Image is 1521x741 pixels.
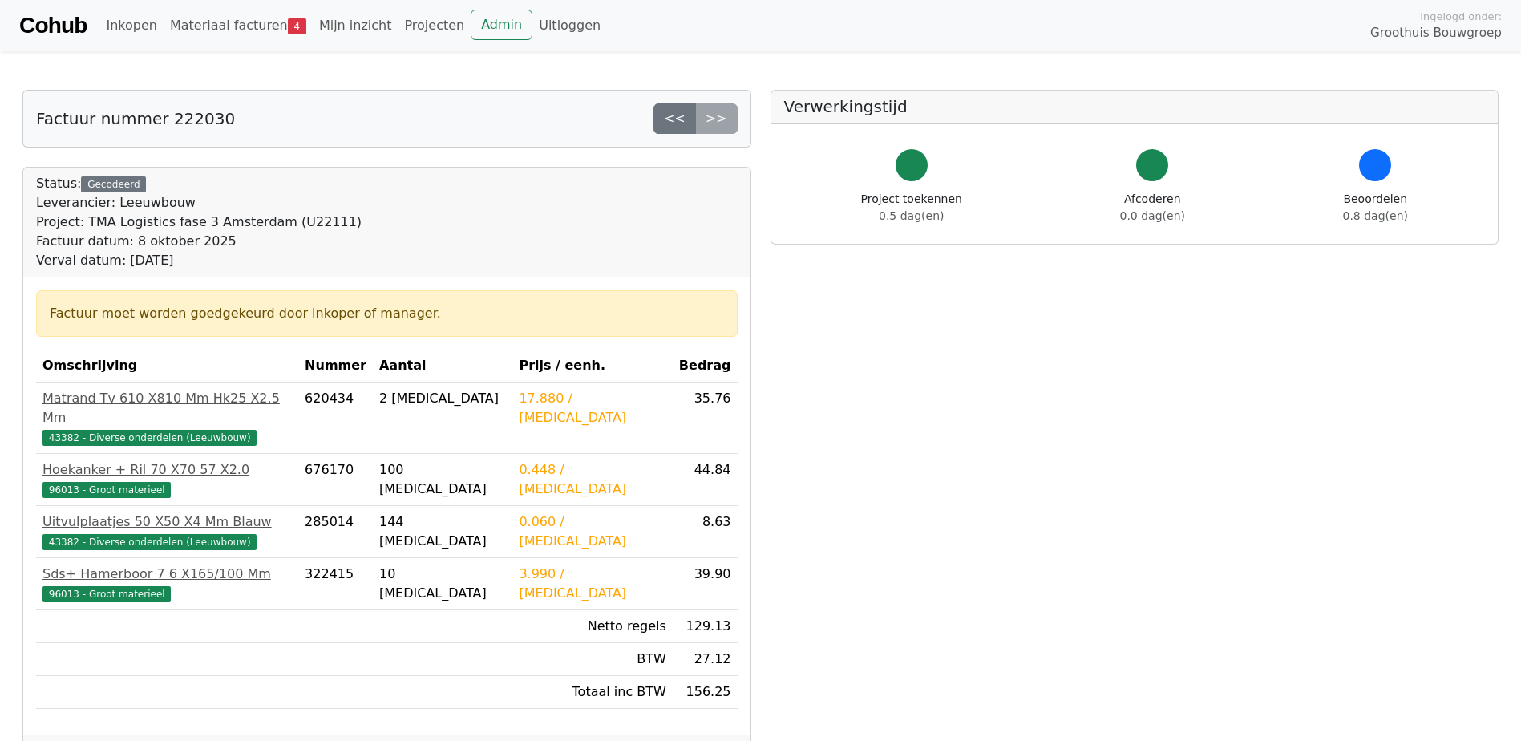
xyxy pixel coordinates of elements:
span: Groothuis Bouwgroep [1370,24,1502,43]
td: 44.84 [673,454,738,506]
span: 43382 - Diverse onderdelen (Leeuwbouw) [42,534,257,550]
span: Ingelogd onder: [1420,9,1502,24]
td: 156.25 [673,676,738,709]
div: Verval datum: [DATE] [36,251,362,270]
div: Matrand Tv 610 X810 Mm Hk25 X2.5 Mm [42,389,292,427]
div: Sds+ Hamerboor 7 6 X165/100 Mm [42,565,292,584]
span: 0.5 dag(en) [879,209,944,222]
td: Netto regels [512,610,672,643]
a: Inkopen [99,10,163,42]
a: Uitvulplaatjes 50 X50 X4 Mm Blauw43382 - Diverse onderdelen (Leeuwbouw) [42,512,292,551]
td: 129.13 [673,610,738,643]
th: Aantal [373,350,512,383]
div: Project: TMA Logistics fase 3 Amsterdam (U22111) [36,213,362,232]
div: Hoekanker + Ril 70 X70 57 X2.0 [42,460,292,480]
div: Uitvulplaatjes 50 X50 X4 Mm Blauw [42,512,292,532]
span: 0.8 dag(en) [1343,209,1408,222]
div: 144 [MEDICAL_DATA] [379,512,506,551]
div: Status: [36,174,362,270]
div: Gecodeerd [81,176,146,192]
td: 39.90 [673,558,738,610]
td: 285014 [298,506,373,558]
div: Project toekennen [861,191,962,225]
span: 0.0 dag(en) [1120,209,1185,222]
a: Sds+ Hamerboor 7 6 X165/100 Mm96013 - Groot materieel [42,565,292,603]
div: 2 [MEDICAL_DATA] [379,389,506,408]
div: Factuur moet worden goedgekeurd door inkoper of manager. [50,304,724,323]
div: 0.060 / [MEDICAL_DATA] [519,512,665,551]
div: Factuur datum: 8 oktober 2025 [36,232,362,251]
td: Totaal inc BTW [512,676,672,709]
div: 3.990 / [MEDICAL_DATA] [519,565,665,603]
td: BTW [512,643,672,676]
th: Prijs / eenh. [512,350,672,383]
td: 620434 [298,383,373,454]
div: 10 [MEDICAL_DATA] [379,565,506,603]
a: Admin [471,10,532,40]
div: Beoordelen [1343,191,1408,225]
a: Materiaal facturen4 [164,10,313,42]
a: Mijn inzicht [313,10,398,42]
div: 17.880 / [MEDICAL_DATA] [519,389,665,427]
th: Bedrag [673,350,738,383]
a: Projecten [398,10,471,42]
span: 96013 - Groot materieel [42,586,171,602]
td: 35.76 [673,383,738,454]
a: Matrand Tv 610 X810 Mm Hk25 X2.5 Mm43382 - Diverse onderdelen (Leeuwbouw) [42,389,292,447]
th: Nummer [298,350,373,383]
div: Afcoderen [1120,191,1185,225]
td: 27.12 [673,643,738,676]
td: 322415 [298,558,373,610]
div: Leverancier: Leeuwbouw [36,193,362,213]
span: 96013 - Groot materieel [42,482,171,498]
span: 43382 - Diverse onderdelen (Leeuwbouw) [42,430,257,446]
td: 8.63 [673,506,738,558]
a: Hoekanker + Ril 70 X70 57 X2.096013 - Groot materieel [42,460,292,499]
h5: Verwerkingstijd [784,97,1486,116]
h5: Factuur nummer 222030 [36,109,235,128]
div: 100 [MEDICAL_DATA] [379,460,506,499]
td: 676170 [298,454,373,506]
th: Omschrijving [36,350,298,383]
div: 0.448 / [MEDICAL_DATA] [519,460,665,499]
span: 4 [288,18,306,34]
a: Uitloggen [532,10,607,42]
a: Cohub [19,6,87,45]
a: << [653,103,696,134]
